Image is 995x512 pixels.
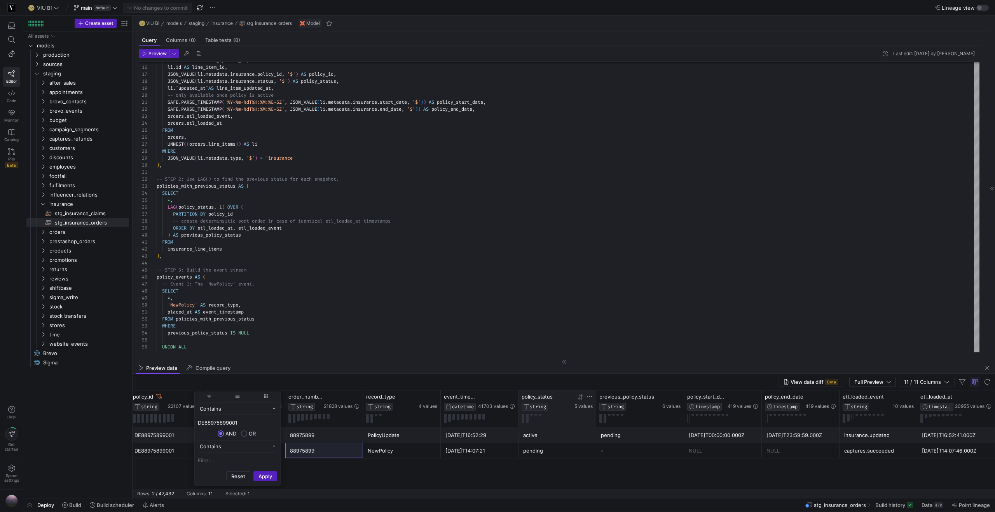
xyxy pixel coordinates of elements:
[49,181,128,190] span: fulfilments
[226,471,250,481] button: Reset
[139,127,147,134] div: 25
[309,71,333,77] span: policy_id
[139,197,147,204] div: 35
[139,134,147,141] div: 26
[168,71,195,77] span: JSON_VALUE
[918,498,947,512] button: Data47K
[168,204,176,210] span: LAG
[223,392,251,401] span: general
[146,21,159,26] span: VIU BI
[26,153,129,162] div: Press SPACE to select this row.
[236,141,238,147] span: )
[139,106,147,113] div: 22
[257,71,282,77] span: policy_id
[26,143,129,153] div: Press SPACE to select this row.
[252,392,280,401] span: columns
[181,106,222,112] span: PARSE_TIMESTAMP
[181,99,222,105] span: PARSE_TIMESTAMP
[437,99,483,105] span: policy_start_date
[49,162,128,171] span: employees
[189,141,206,147] span: orders
[55,218,120,227] span: stg_insurance_orders​​​​​​​​​​
[222,99,225,105] span: (
[5,162,18,168] span: Beta
[168,113,184,119] span: orders
[401,106,404,112] span: ,
[380,106,401,112] span: end_date
[148,51,167,56] span: Preview
[49,106,128,115] span: brevo_events
[295,71,298,77] span: )
[3,145,20,171] a: PRsBeta
[407,106,415,112] span: '$'
[225,64,227,70] span: ,
[187,120,222,126] span: etl_loaded_at
[287,78,290,84] span: )
[26,181,129,190] div: Press SPACE to select this row.
[159,162,162,168] span: ,
[184,141,187,147] span: (
[139,169,147,176] div: 31
[198,418,277,427] input: Filter Value
[350,106,353,112] span: .
[377,99,380,105] span: .
[75,19,117,28] button: Create asset
[209,19,235,28] button: insurance
[139,498,168,512] button: Alerts
[139,21,145,26] span: 🌝
[249,430,256,437] div: OR
[49,284,128,293] span: shiftbase
[195,78,197,84] span: (
[423,99,426,105] span: )
[4,137,19,142] span: Catalog
[222,106,225,112] span: (
[176,85,178,91] span: `
[287,71,295,77] span: '$'
[208,141,236,147] span: line_items
[168,120,184,126] span: orders
[225,106,285,112] span: '%Y-%m-%dT%H:%M:%E*SZ'
[139,49,169,58] button: Preview
[26,59,129,69] div: Press SPACE to select this row.
[483,99,486,105] span: ,
[168,78,195,84] span: JSON_VALUE
[3,106,20,125] a: Monitor
[176,204,178,210] span: (
[237,19,294,28] button: stg_insurance_orders
[200,406,270,412] div: Contains
[214,204,216,210] span: ,
[139,155,147,162] div: 29
[37,41,128,50] span: models
[429,99,434,105] span: AS
[4,118,19,122] span: Monitor
[407,99,410,105] span: ,
[353,106,377,112] span: insurance
[157,162,159,168] span: )
[26,87,129,97] div: Press SPACE to select this row.
[300,21,305,26] img: undefined
[157,183,236,189] span: policies_with_previous_status
[26,106,129,115] div: Press SPACE to select this row.
[293,78,298,84] span: AS
[7,414,16,419] span: Help
[137,19,161,28] button: 🌝VIU BI
[320,99,325,105] span: li
[3,125,20,145] a: Catalog
[142,38,157,43] span: Query
[472,106,475,112] span: ,
[206,78,227,84] span: metadata
[139,190,147,197] div: 34
[43,51,128,59] span: production
[285,99,287,105] span: ,
[168,99,178,105] span: SAFE
[320,106,325,112] span: li
[791,379,824,385] span: View data diff
[49,265,128,274] span: returns
[934,502,943,508] div: 47K
[206,141,208,147] span: .
[168,64,173,70] span: li
[26,78,129,87] div: Press SPACE to select this row.
[230,78,255,84] span: insurance
[225,99,285,105] span: '%Y-%m-%dT%H:%M:%E*SZ'
[197,71,203,77] span: li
